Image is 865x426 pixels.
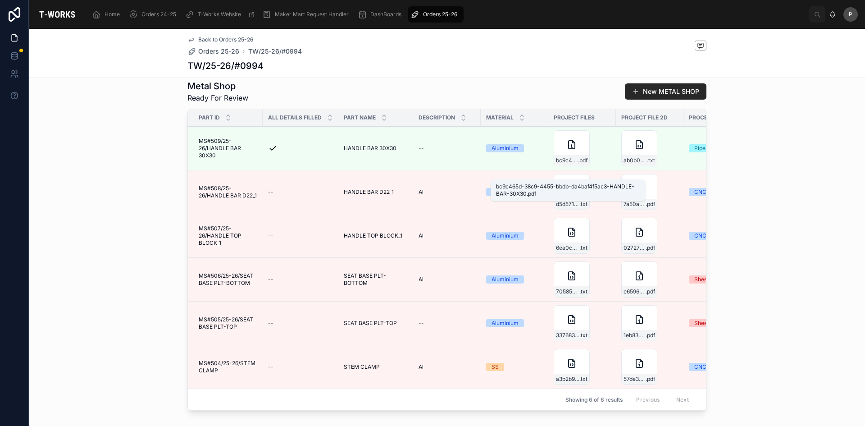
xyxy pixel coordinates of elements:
span: Process Type [689,114,730,121]
span: 02727120-d4ae-4088-9855-6f1e31eb9350-HANDLE-TOP-BLOCK [624,244,646,252]
span: SEAT BASE PLT-BOTTOM [344,272,408,287]
div: CNC Milling [694,188,724,196]
a: Orders 25-26 [408,6,464,23]
h1: Metal Shop [187,80,248,92]
span: 1eb83395-2cb4-49d7-a62a-f2afa3470788-SEAT-BASE-PLT-TOP [624,332,646,339]
div: CNC Milling [694,363,724,371]
span: .pdf [646,244,655,252]
span: 7a50a7a4-07ae-45f2-9508-40c3fedae334-HANDLE-BAR-D22 [624,201,646,208]
span: Orders 24-25 [141,11,176,18]
span: 57de383a-0dd9-4a27-9c77-b6a375f34a04-STEM-CLAMP [624,376,646,383]
span: Part Name [344,114,376,121]
span: MS#504/25-26/STEM CLAMP [199,360,257,374]
span: .pdf [646,332,655,339]
span: Ready For Review [187,92,248,103]
span: -- [268,320,273,327]
span: d5d57138-22d2-4054-bcda-42953d11339e-HANDLE-BAR-D22_1 [556,201,579,208]
span: Description [419,114,455,121]
div: Aluminium [492,232,519,240]
span: MS#509/25-26/HANDLE BAR 30X30 [199,137,257,159]
a: Orders 25-26 [187,47,239,56]
span: .txt [647,157,655,164]
button: New METAL SHOP [625,83,706,100]
span: Orders 25-26 [198,47,239,56]
span: Al [419,363,423,371]
a: TW/25-26/#0994 [248,47,302,56]
span: Back to Orders 25-26 [198,36,254,43]
span: .txt [579,201,587,208]
div: bc9c465d-38c9-4455-bbdb-da4baf4f5ac3-HANDLE-BAR-30X30.pdf [496,183,640,197]
span: .pdf [646,288,655,295]
div: Aluminium [492,319,519,327]
a: DashBoards [355,6,408,23]
span: MS#508/25-26/HANDLE BAR D22_1 [199,185,257,199]
span: HANDLE BAR D22_1 [344,188,394,196]
span: -- [268,276,273,283]
span: HANDLE TOP BLOCK_1 [344,232,402,239]
span: 337683b4-9941-4fee-8e95-000117fbe1b3-SEAT-BASE-PLT-TOP [556,332,579,339]
span: Al [419,276,423,283]
span: Part ID [199,114,220,121]
span: STEM CLAMP [344,363,380,371]
span: MS#506/25-26/SEAT BASE PLT-BOTTOM [199,272,257,287]
span: SEAT BASE PLT-TOP [344,320,397,327]
span: Al [419,232,423,239]
span: 7058531e-de61-4d00-b514-5b0fd18b5999-SEAT-BASE-PLT-BOTTOM [556,288,579,295]
div: SS [492,363,499,371]
span: .pdf [646,376,655,383]
a: T-Works Website [182,6,259,23]
span: -- [419,145,424,152]
img: App logo [36,7,78,22]
div: Sheet Metal [694,319,725,327]
div: Pipe Bending [694,144,728,152]
span: Project File 2D [621,114,668,121]
span: -- [268,188,273,196]
span: MS#507/25-26/HANDLE TOP BLOCK_1 [199,225,257,247]
div: Aluminium [492,144,519,152]
span: Project Files [554,114,595,121]
span: a3b2b90e-009b-4049-ba68-1a4e3e190b74-STEM-CLAMP [556,376,579,383]
span: Maker Mart Request Handler [275,11,349,18]
span: T-Works Website [198,11,241,18]
a: Home [89,6,126,23]
span: P [849,11,852,18]
span: HANDLE BAR 30X30 [344,145,396,152]
div: scrollable content [86,5,809,24]
span: Orders 25-26 [423,11,457,18]
span: -- [268,363,273,371]
span: DashBoards [370,11,401,18]
div: Sheet Metal [694,275,725,284]
span: bc9c465d-38c9-4455-bbdb-da4baf4f5ac3-HANDLE-BAR-30X30 [556,157,578,164]
a: Maker Mart Request Handler [259,6,355,23]
span: Material [486,114,514,121]
span: MS#505/25-26/SEAT BASE PLT-TOP [199,316,257,330]
span: .txt [579,332,587,339]
span: Home [105,11,120,18]
span: .txt [579,376,587,383]
span: e6596a4c-93dc-4ac8-ac91-af7b4e61ebe7-SEAT-BASE-PLT-BOTTOM [624,288,646,295]
a: Orders 24-25 [126,6,182,23]
span: .pdf [578,157,587,164]
span: .txt [579,288,587,295]
a: Back to Orders 25-26 [187,36,254,43]
span: -- [419,320,424,327]
span: .pdf [646,201,655,208]
span: -- [268,232,273,239]
span: ab0b00ff-b5b3-4ce0-a451-123861de6956-HANDLE-BAR-30X30_1 [624,157,647,164]
span: 6ea0cd1c-e7d5-45d6-bc0f-0740906be29d-HANDLE-TOP-BLOCK_1 [556,244,579,252]
span: All Details Filled [268,114,322,121]
div: CNC Milling [694,232,724,240]
span: .txt [579,244,587,252]
div: Aluminium [492,275,519,284]
span: Showing 6 of 6 results [565,396,623,403]
span: Al [419,188,423,196]
h1: TW/25-26/#0994 [187,60,264,72]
